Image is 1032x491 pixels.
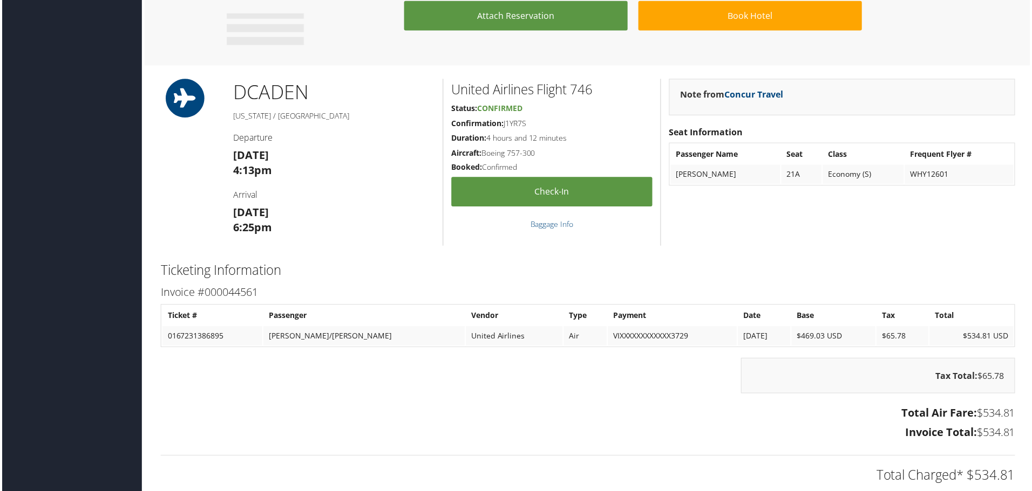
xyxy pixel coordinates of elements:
[232,111,434,122] h5: [US_STATE] / [GEOGRAPHIC_DATA]
[232,164,271,178] strong: 4:13pm
[159,286,1017,301] h3: Invoice #000044561
[564,328,607,347] td: Air
[159,468,1017,486] h2: Total Charged* $534.81
[907,165,1016,185] td: WHY12601
[564,307,607,327] th: Type
[451,178,653,208] a: Check-in
[161,328,261,347] td: 0167231386895
[451,119,504,129] strong: Confirmation:
[161,307,261,327] th: Ticket #
[681,89,785,101] strong: Note from
[824,145,906,164] th: Class
[739,307,792,327] th: Date
[232,190,434,202] h4: Arrival
[904,407,979,422] strong: Total Air Fare:
[232,206,268,220] strong: [DATE]
[159,262,1017,280] h2: Ticketing Information
[451,163,653,174] h5: Confirmed
[451,148,481,158] strong: Aircraft:
[742,359,1017,395] div: $65.78
[932,328,1016,347] td: $534.81 USD
[159,407,1017,423] h3: $534.81
[262,328,464,347] td: [PERSON_NAME]/[PERSON_NAME]
[159,427,1017,442] h3: $534.81
[451,81,653,99] h2: United Airlines Flight 746
[232,79,434,106] h1: DCA DEN
[783,165,823,185] td: 21A
[639,1,864,31] a: Book Hotel
[938,371,980,383] strong: Tax Total:
[466,328,563,347] td: United Airlines
[477,103,522,114] span: Confirmed
[608,307,738,327] th: Payment
[451,103,477,114] strong: Status:
[262,307,464,327] th: Passenger
[466,307,563,327] th: Vendor
[793,328,877,347] td: $469.03 USD
[232,149,268,163] strong: [DATE]
[404,1,628,31] a: Attach Reservation
[232,221,271,236] strong: 6:25pm
[451,163,482,173] strong: Booked:
[907,427,979,441] strong: Invoice Total:
[907,145,1016,164] th: Frequent Flyer #
[878,307,930,327] th: Tax
[451,119,653,129] h5: J1YR7S
[824,165,906,185] td: Economy (S)
[783,145,823,164] th: Seat
[451,148,653,159] h5: Boeing 757-300
[671,165,782,185] td: [PERSON_NAME]
[671,145,782,164] th: Passenger Name
[725,89,785,101] a: Concur Travel
[793,307,877,327] th: Base
[878,328,930,347] td: $65.78
[232,132,434,144] h4: Departure
[451,133,486,143] strong: Duration:
[932,307,1016,327] th: Total
[531,220,574,230] a: Baggage Info
[739,328,792,347] td: [DATE]
[608,328,738,347] td: VIXXXXXXXXXXXX3729
[670,127,744,139] strong: Seat Information
[451,133,653,144] h5: 4 hours and 12 minutes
